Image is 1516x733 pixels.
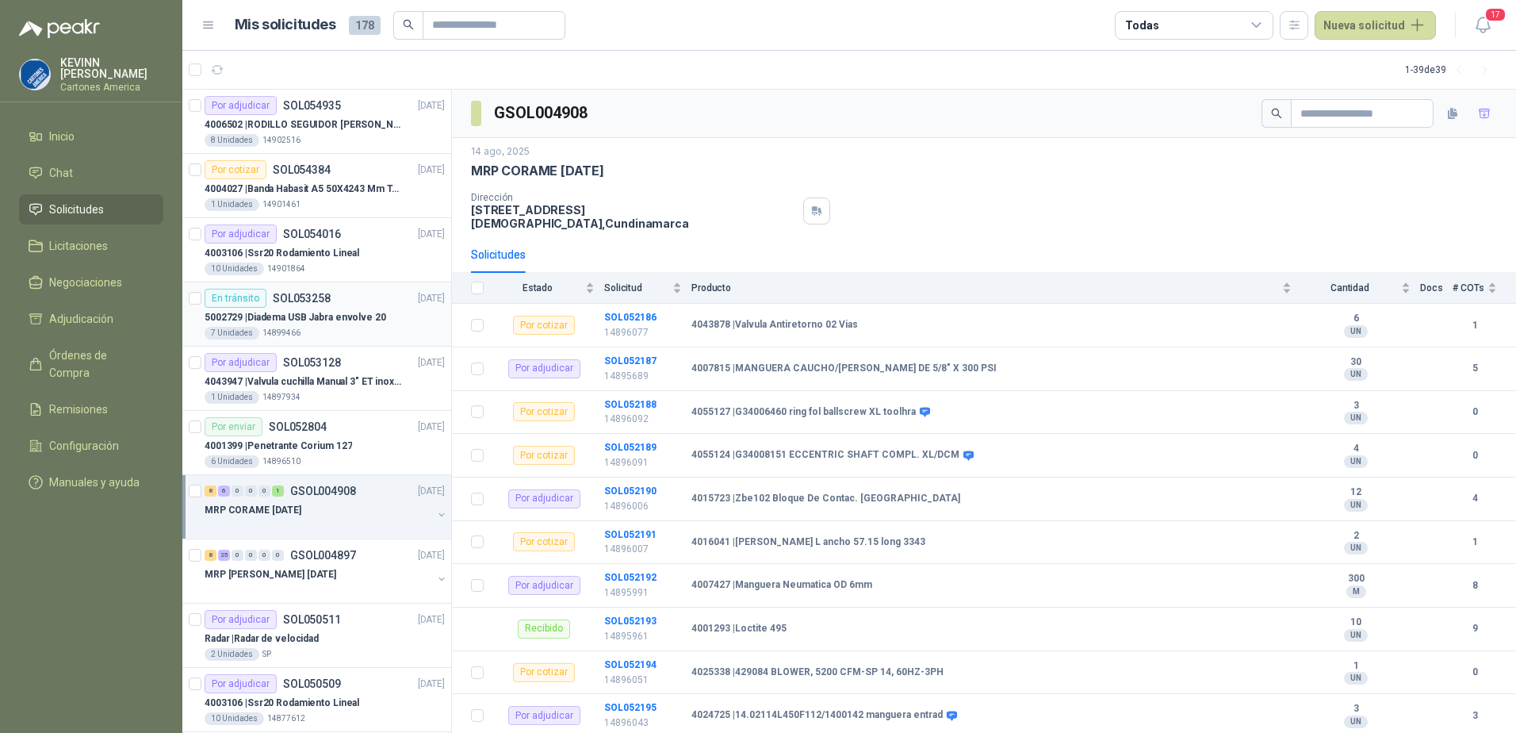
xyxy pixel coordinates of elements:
a: Manuales y ayuda [19,467,163,497]
a: Negociaciones [19,267,163,297]
p: 14895961 [604,629,682,644]
span: Producto [691,282,1279,294]
button: Nueva solicitud [1315,11,1436,40]
p: Cartones America [60,83,163,92]
p: 14896092 [604,412,682,427]
p: MRP CORAME [DATE] [205,503,301,518]
p: 4003106 | Ssr20 Rodamiento Lineal [205,696,359,711]
p: 4003106 | Ssr20 Rodamiento Lineal [205,246,359,261]
b: 0 [1453,665,1497,680]
span: 17 [1484,7,1506,22]
div: UN [1344,542,1368,555]
span: Licitaciones [49,237,108,255]
span: Manuales y ayuda [49,474,140,491]
div: UN [1344,672,1368,685]
p: SOL050509 [283,678,341,689]
div: 8 Unidades [205,134,259,147]
p: MRP [PERSON_NAME] [DATE] [205,567,336,582]
div: 8 [205,550,216,561]
th: Cantidad [1301,273,1420,304]
p: 14896006 [604,499,682,514]
p: 14896510 [262,455,301,468]
p: 5002729 | Diadema USB Jabra envolve 20 [205,310,386,325]
b: 4 [1453,491,1497,506]
p: [DATE] [418,227,445,242]
a: Remisiones [19,394,163,424]
div: UN [1344,716,1368,728]
p: SOL054935 [283,100,341,111]
span: Remisiones [49,401,108,418]
b: 4015723 | Zbe102 Bloque De Contac. [GEOGRAPHIC_DATA] [691,493,960,505]
b: 5 [1453,361,1497,376]
span: Órdenes de Compra [49,347,148,382]
p: 14899466 [262,327,301,340]
div: UN [1344,368,1368,381]
th: Producto [691,273,1301,304]
div: 1 Unidades [205,391,259,404]
b: 0 [1453,405,1497,420]
a: Por enviarSOL052804[DATE] 4001399 |Penetrante Corium 1276 Unidades14896510 [182,411,451,475]
a: SOL052192 [604,572,657,583]
button: 17 [1468,11,1497,40]
div: Por adjudicar [508,576,580,595]
b: 4 [1301,443,1411,455]
p: MRP CORAME [DATE] [471,163,604,179]
div: UN [1344,412,1368,424]
b: 4007815 | MANGUERA CAUCHO/[PERSON_NAME] DE 5/8" X 300 PSI [691,363,997,375]
p: KEVINN [PERSON_NAME] [60,57,163,79]
b: SOL052189 [604,442,657,453]
div: 1 [272,485,284,497]
b: 4043878 | Valvula Antiretorno 02 Vias [691,319,858,332]
p: 14902516 [262,134,301,147]
span: Chat [49,164,73,182]
div: 0 [245,485,257,497]
a: Por adjudicarSOL050511[DATE] Radar |Radar de velocidad2 UnidadesSP [182,604,451,668]
p: SOL053128 [283,357,341,368]
p: Radar | Radar de velocidad [205,631,319,647]
a: Solicitudes [19,194,163,225]
b: 4001293 | Loctite 495 [691,623,787,635]
div: Recibido [518,620,570,639]
div: Por enviar [205,417,262,436]
div: 0 [272,550,284,561]
p: 14901461 [262,198,301,211]
a: SOL052187 [604,355,657,366]
p: SOL052804 [269,421,327,432]
div: Por adjudicar [205,225,277,244]
a: Por cotizarSOL054384[DATE] 4004027 |Banda Habasit A5 50X4243 Mm Tension -2%1 Unidades14901461 [182,154,451,218]
span: # COTs [1453,282,1484,294]
div: 1 - 39 de 39 [1405,57,1497,83]
div: 0 [245,550,257,561]
a: SOL052191 [604,529,657,540]
span: Inicio [49,128,75,145]
div: Por cotizar [513,532,575,551]
b: 9 [1453,621,1497,636]
div: UN [1344,325,1368,338]
div: UN [1344,629,1368,642]
h3: GSOL004908 [494,101,590,125]
b: SOL052186 [604,312,657,323]
p: 14896077 [604,325,682,340]
b: 8 [1453,578,1497,593]
b: 6 [1301,313,1411,325]
div: Por adjudicar [508,489,580,508]
th: Solicitud [604,273,691,304]
p: SP [262,648,271,661]
div: 10 Unidades [205,712,264,725]
img: Company Logo [20,59,50,90]
div: Por adjudicar [205,610,277,629]
b: 12 [1301,486,1411,499]
div: 10 Unidades [205,263,264,275]
div: 2 Unidades [205,648,259,661]
h1: Mis solicitudes [235,13,336,36]
span: Adjudicación [49,310,113,328]
p: [DATE] [418,677,445,692]
b: 30 [1301,356,1411,369]
div: 6 [218,485,230,497]
b: 4055127 | G34006460 ring fol ballscrew XL toolhra [691,406,916,419]
a: Por adjudicarSOL053128[DATE] 4043947 |Valvula cuchilla Manual 3" ET inox T/LUG1 Unidades14897934 [182,347,451,411]
span: Negociaciones [49,274,122,291]
p: GSOL004897 [290,550,356,561]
